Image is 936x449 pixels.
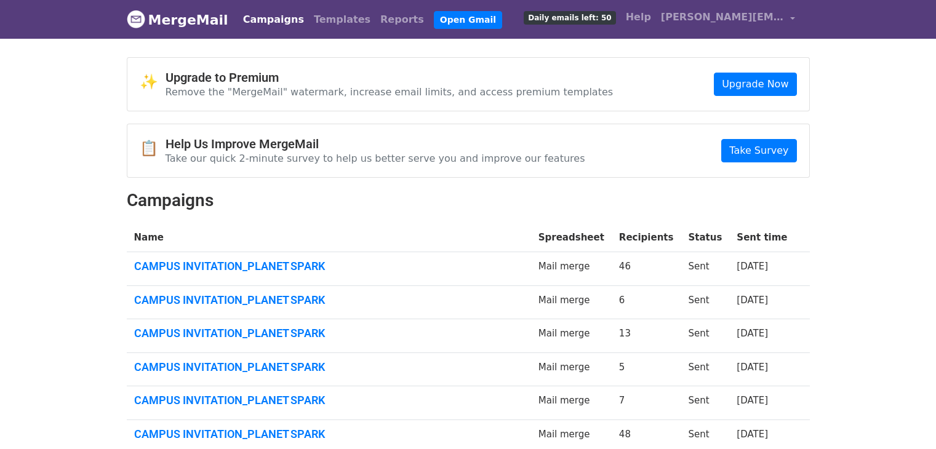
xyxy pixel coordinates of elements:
[737,328,768,339] a: [DATE]
[309,7,375,32] a: Templates
[737,429,768,440] a: [DATE]
[519,5,620,30] a: Daily emails left: 50
[375,7,429,32] a: Reports
[166,85,614,98] p: Remove the "MergeMail" watermark, increase email limits, and access premium templates
[127,190,810,211] h2: Campaigns
[166,137,585,151] h4: Help Us Improve MergeMail
[531,285,612,319] td: Mail merge
[612,223,681,252] th: Recipients
[531,319,612,353] td: Mail merge
[612,319,681,353] td: 13
[737,362,768,373] a: [DATE]
[531,386,612,420] td: Mail merge
[531,252,612,286] td: Mail merge
[621,5,656,30] a: Help
[737,395,768,406] a: [DATE]
[134,293,524,307] a: CAMPUS INVITATION_PLANET SPARK
[681,352,729,386] td: Sent
[134,427,524,441] a: CAMPUS INVITATION_PLANET SPARK
[531,223,612,252] th: Spreadsheet
[127,223,531,252] th: Name
[681,285,729,319] td: Sent
[140,140,166,157] span: 📋
[612,285,681,319] td: 6
[127,10,145,28] img: MergeMail logo
[681,223,729,252] th: Status
[524,11,615,25] span: Daily emails left: 50
[729,223,794,252] th: Sent time
[140,73,166,91] span: ✨
[612,386,681,420] td: 7
[661,10,784,25] span: [PERSON_NAME][EMAIL_ADDRESS][DOMAIN_NAME]
[612,252,681,286] td: 46
[434,11,502,29] a: Open Gmail
[737,261,768,272] a: [DATE]
[737,295,768,306] a: [DATE]
[681,319,729,353] td: Sent
[134,327,524,340] a: CAMPUS INVITATION_PLANET SPARK
[681,386,729,420] td: Sent
[721,139,796,162] a: Take Survey
[656,5,800,34] a: [PERSON_NAME][EMAIL_ADDRESS][DOMAIN_NAME]
[134,394,524,407] a: CAMPUS INVITATION_PLANET SPARK
[127,7,228,33] a: MergeMail
[874,390,936,449] iframe: Chat Widget
[134,260,524,273] a: CAMPUS INVITATION_PLANET SPARK
[531,352,612,386] td: Mail merge
[612,352,681,386] td: 5
[681,252,729,286] td: Sent
[134,360,524,374] a: CAMPUS INVITATION_PLANET SPARK
[166,152,585,165] p: Take our quick 2-minute survey to help us better serve you and improve our features
[238,7,309,32] a: Campaigns
[166,70,614,85] h4: Upgrade to Premium
[714,73,796,96] a: Upgrade Now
